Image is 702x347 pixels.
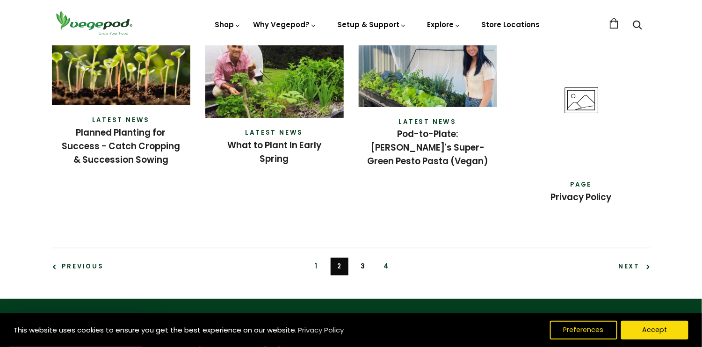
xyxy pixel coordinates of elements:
a: Latest News [92,116,150,124]
h4: Page [519,180,644,189]
a: Pod-to-Plate: [PERSON_NAME]'s Super-Green Pesto Pasta (Vegan) [367,128,488,167]
a: Search [633,21,642,31]
a: Privacy Policy [550,191,612,203]
a: Store Locations [482,20,540,29]
a: Previous [52,258,104,275]
img: Vegepod [52,9,136,36]
a: Setup & Support [338,20,407,29]
a: 1 [307,258,325,275]
a: 4 [377,258,395,275]
button: Preferences [550,321,617,340]
img: What to Plant In Early Spring [205,31,344,118]
img: Pod-to-Plate: Cherie Tu's Super-Green Pesto Pasta (Vegan) [359,31,497,107]
img: Planned Planting for Success - Catch Cropping & Succession Sowing [52,31,190,105]
span: Next [618,262,650,271]
span: 2 [338,262,341,271]
a: What to Plant In Early Spring [227,139,321,165]
a: Next [618,258,650,275]
a: Shop [215,20,241,29]
a: Explore [427,20,461,29]
a: Latest News [246,128,304,137]
a: Privacy Policy (opens in a new tab) [297,322,345,339]
button: Accept [621,321,688,340]
a: Latest News [399,117,457,126]
a: Why Vegepod? [253,20,317,29]
a: 3 [354,258,372,275]
a: Planned Planting for Success - Catch Cropping & Succession Sowing [62,126,180,166]
span: This website uses cookies to ensure you get the best experience on our website. [14,325,297,335]
span: Previous [52,262,104,271]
